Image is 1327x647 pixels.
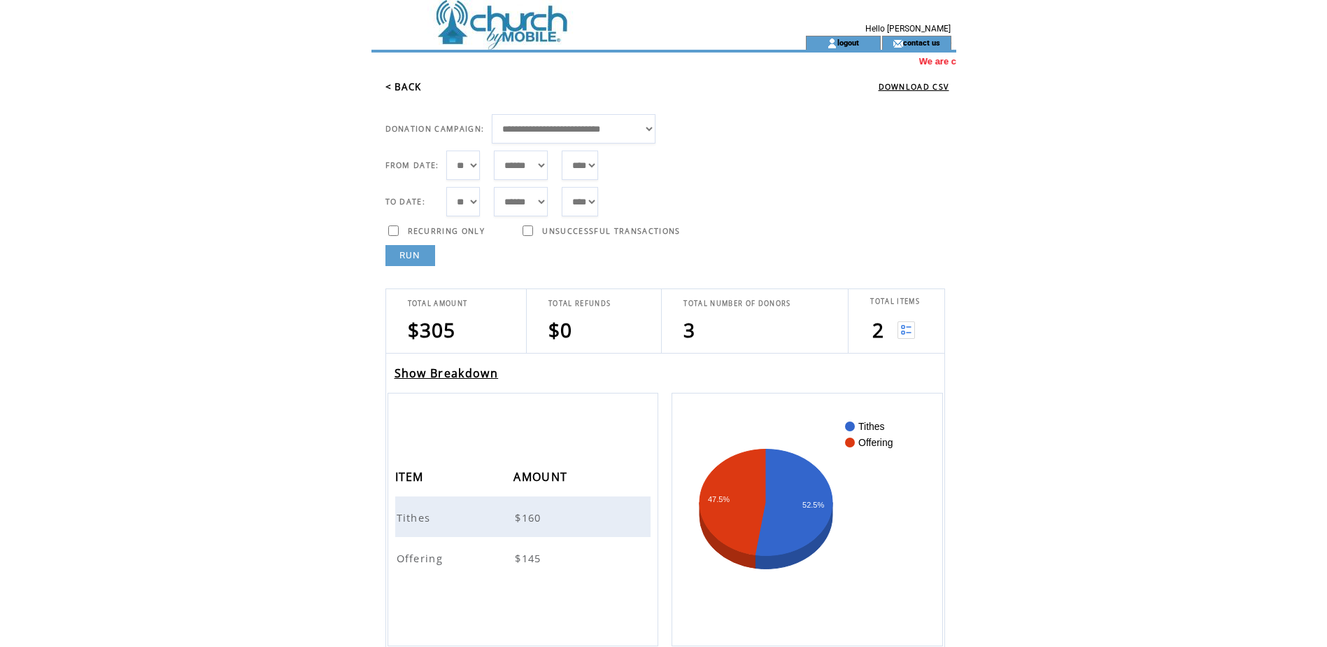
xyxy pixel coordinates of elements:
[408,316,456,343] span: $305
[879,82,949,92] a: DOWNLOAD CSV
[395,472,427,480] a: ITEM
[872,316,884,343] span: 2
[385,197,426,207] span: TO DATE:
[858,437,893,448] text: Offering
[397,510,434,524] span: Tithes
[858,421,885,432] text: Tithes
[802,501,824,509] text: 52.5%
[385,245,435,266] a: RUN
[515,510,544,524] span: $160
[683,316,695,343] span: 3
[513,472,571,480] a: AMOUNT
[865,24,951,34] span: Hello [PERSON_NAME]
[397,510,434,522] a: Tithes
[897,321,915,339] img: View list
[548,299,611,308] span: TOTAL REFUNDS
[542,226,680,236] span: UNSUCCESSFUL TRANSACTIONS
[385,81,422,93] a: < BACK
[408,226,485,236] span: RECURRING ONLY
[683,299,790,308] span: TOTAL NUMBER OF DONORS
[513,466,571,492] span: AMOUNT
[693,415,921,625] svg: A chart.
[408,299,468,308] span: TOTAL AMOUNT
[371,56,956,67] marquee: We are currently experiencing an issue with opt-ins to Keywords. You may still send a SMS and MMS...
[397,551,447,565] span: Offering
[548,316,573,343] span: $0
[515,551,544,565] span: $145
[708,495,730,503] text: 47.5%
[827,38,837,49] img: account_icon.gif
[385,160,439,170] span: FROM DATE:
[893,38,903,49] img: contact_us_icon.gif
[837,38,859,47] a: logout
[870,297,920,306] span: TOTAL ITEMS
[395,366,499,381] a: Show Breakdown
[903,38,940,47] a: contact us
[385,124,485,134] span: DONATION CAMPAIGN:
[397,550,447,563] a: Offering
[395,466,427,492] span: ITEM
